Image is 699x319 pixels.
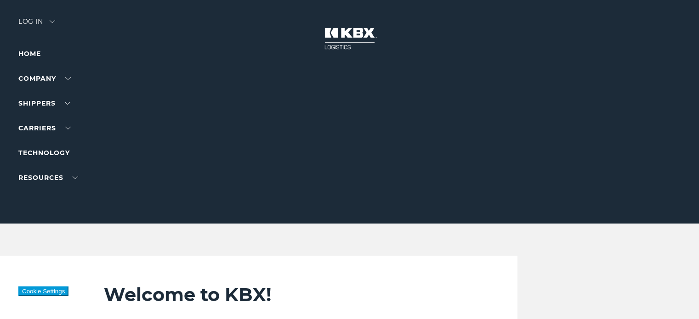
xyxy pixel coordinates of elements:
[104,283,481,306] h2: Welcome to KBX!
[18,286,68,296] button: Cookie Settings
[18,149,70,157] a: Technology
[18,18,55,32] div: Log in
[18,173,78,182] a: RESOURCES
[18,124,71,132] a: Carriers
[18,74,71,83] a: Company
[18,99,70,107] a: SHIPPERS
[50,20,55,23] img: arrow
[18,50,41,58] a: Home
[315,18,384,59] img: kbx logo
